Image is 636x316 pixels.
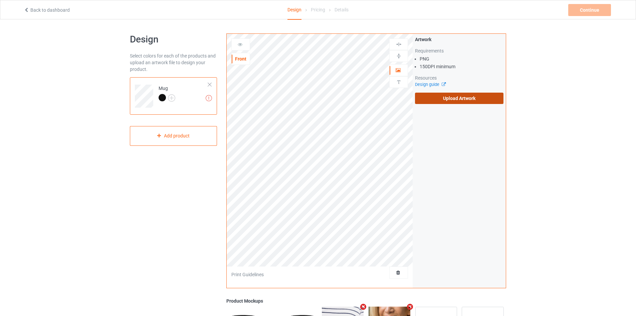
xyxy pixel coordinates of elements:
[231,271,264,278] div: Print Guidelines
[415,93,503,104] label: Upload Artwork
[396,79,402,85] img: svg%3E%0A
[226,298,506,304] div: Product Mockups
[420,63,503,70] li: 150 DPI minimum
[335,0,349,19] div: Details
[130,33,217,45] h1: Design
[311,0,325,19] div: Pricing
[396,53,402,59] img: svg%3E%0A
[415,82,445,87] a: Design guide
[420,56,503,62] li: PNG
[168,94,175,102] img: svg+xml;base64,PD94bWwgdmVyc2lvbj0iMS4wIiBlbmNvZGluZz0iVVRGLTgiPz4KPHN2ZyB3aWR0aD0iMjJweCIgaGVpZ2...
[406,303,414,310] i: Remove mockup
[287,0,301,20] div: Design
[396,41,402,47] img: svg%3E%0A
[130,77,217,115] div: Mug
[130,126,217,146] div: Add product
[130,52,217,73] div: Select colors for each of the products and upload an artwork file to design your product.
[24,7,70,13] a: Back to dashboard
[415,75,503,81] div: Resources
[415,36,503,43] div: Artwork
[415,47,503,54] div: Requirements
[359,303,368,310] i: Remove mockup
[206,95,212,101] img: exclamation icon
[159,85,175,101] div: Mug
[232,56,250,62] div: Front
